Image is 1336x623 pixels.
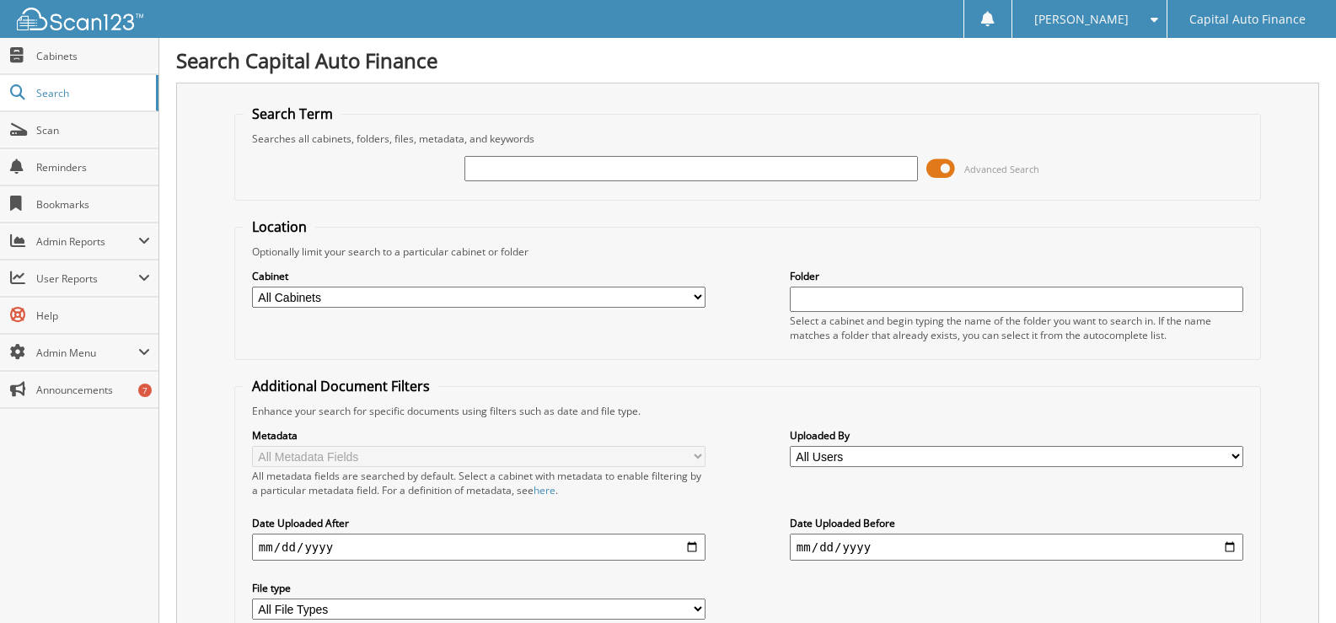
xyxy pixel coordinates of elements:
[36,383,150,397] span: Announcements
[244,404,1252,418] div: Enhance your search for specific documents using filters such as date and file type.
[1189,14,1306,24] span: Capital Auto Finance
[17,8,143,30] img: scan123-logo-white.svg
[244,244,1252,259] div: Optionally limit your search to a particular cabinet or folder
[36,234,138,249] span: Admin Reports
[244,105,341,123] legend: Search Term
[36,271,138,286] span: User Reports
[36,49,150,63] span: Cabinets
[138,384,152,397] div: 7
[36,197,150,212] span: Bookmarks
[252,269,706,283] label: Cabinet
[36,123,150,137] span: Scan
[790,314,1243,342] div: Select a cabinet and begin typing the name of the folder you want to search in. If the name match...
[244,377,438,395] legend: Additional Document Filters
[176,46,1319,74] h1: Search Capital Auto Finance
[790,534,1243,561] input: end
[252,534,706,561] input: start
[244,132,1252,146] div: Searches all cabinets, folders, files, metadata, and keywords
[36,86,148,100] span: Search
[790,269,1243,283] label: Folder
[252,516,706,530] label: Date Uploaded After
[790,428,1243,443] label: Uploaded By
[790,516,1243,530] label: Date Uploaded Before
[1034,14,1129,24] span: [PERSON_NAME]
[244,218,315,236] legend: Location
[252,428,706,443] label: Metadata
[534,483,555,497] a: here
[252,469,706,497] div: All metadata fields are searched by default. Select a cabinet with metadata to enable filtering b...
[36,309,150,323] span: Help
[36,160,150,175] span: Reminders
[252,581,706,595] label: File type
[964,163,1039,175] span: Advanced Search
[36,346,138,360] span: Admin Menu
